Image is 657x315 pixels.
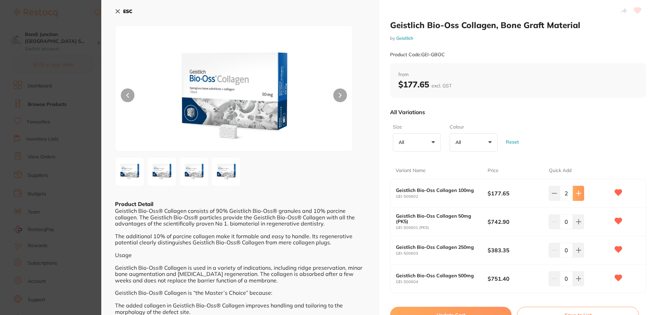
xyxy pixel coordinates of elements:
b: ESC [123,8,132,14]
small: by [390,36,646,41]
small: GEI-500601 (PK5) [396,226,488,230]
b: Geistlich Bio-Oss Collagen 50mg (PK5) [396,213,478,224]
img: Zy1qcGc [182,159,206,184]
img: Z18xLWpwZw [150,159,174,184]
small: GEI-500602 [396,194,488,199]
a: Geistlich [396,35,413,41]
small: GEI-500604 [396,280,488,284]
img: Zy1qcGc [214,159,239,184]
img: Z18xLWpwZw [163,43,305,151]
b: $177.65 [488,190,543,197]
b: $742.90 [488,218,543,226]
button: All [450,133,498,152]
button: All [393,133,441,152]
span: excl. GST [431,83,452,89]
span: from [398,71,638,78]
p: All [399,139,407,145]
b: $751.40 [488,275,543,282]
b: $177.65 [398,79,452,89]
p: Variant Name [396,167,426,174]
b: Product Detail [115,201,153,207]
p: All [455,139,464,145]
label: Colour [450,124,495,131]
p: Quick Add [549,167,571,174]
p: Price [488,167,499,174]
b: Geistlich Bio-Oss Collagen 500mg [396,273,478,278]
label: Size [393,124,439,131]
button: ESC [115,5,132,17]
b: Geistlich Bio-Oss Collagen 100mg [396,187,478,193]
b: $383.35 [488,246,543,254]
small: Product Code: GEI-GBOC [390,52,445,58]
p: All Variations [390,109,425,116]
small: GEI-500603 [396,251,488,256]
button: Reset [504,129,521,154]
img: Z18xLWpwZw [117,159,142,184]
b: Geistlich Bio-Oss Collagen 250mg [396,244,478,250]
h2: Geistlich Bio-Oss Collagen, Bone Graft Material [390,20,646,30]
